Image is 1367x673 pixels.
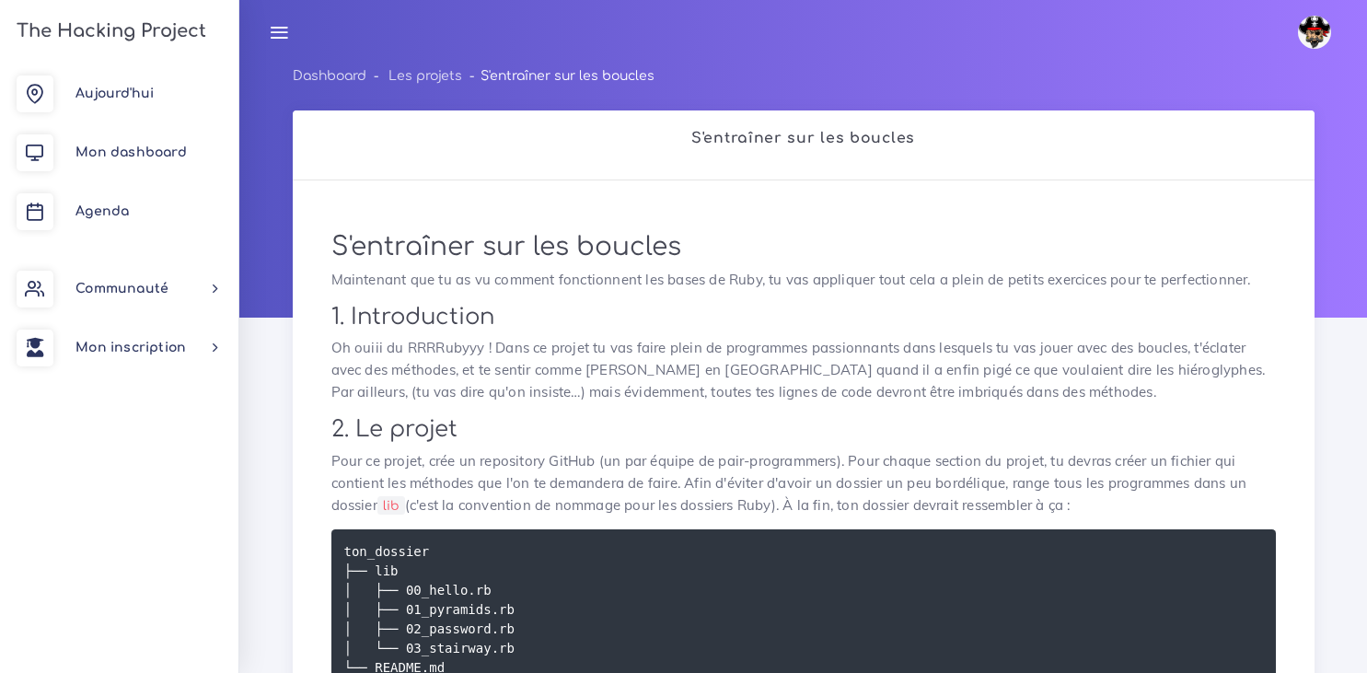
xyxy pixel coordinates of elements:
[331,232,1276,263] h1: S'entraîner sur les boucles
[331,304,1276,331] h2: 1. Introduction
[331,337,1276,403] p: Oh ouiii du RRRRubyyy ! Dans ce projet tu vas faire plein de programmes passionnants dans lesquel...
[293,69,366,83] a: Dashboard
[75,204,129,218] span: Agenda
[312,130,1295,147] h2: S'entraîner sur les boucles
[75,87,154,100] span: Aujourd'hui
[331,416,1276,443] h2: 2. Le projet
[1298,16,1331,49] img: avatar
[462,64,655,87] li: S'entraîner sur les boucles
[75,341,186,354] span: Mon inscription
[331,269,1276,291] p: Maintenant que tu as vu comment fonctionnent les bases de Ruby, tu vas appliquer tout cela a plei...
[75,282,168,296] span: Communauté
[377,496,405,516] code: lib
[11,21,206,41] h3: The Hacking Project
[75,145,187,159] span: Mon dashboard
[331,450,1276,516] p: Pour ce projet, crée un repository GitHub (un par équipe de pair-programmers). Pour chaque sectio...
[388,69,462,83] a: Les projets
